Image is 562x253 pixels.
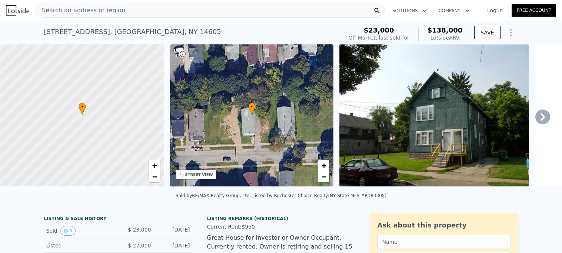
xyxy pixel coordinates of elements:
a: Free Account [512,4,556,17]
input: Name [378,235,511,249]
div: Listing Remarks (Historical) [207,216,355,222]
button: SAVE [474,26,500,39]
span: $138,000 [428,26,463,34]
div: STREET VIEW [185,172,213,178]
span: • [79,104,86,110]
a: Zoom in [149,160,160,171]
a: Zoom in [318,160,329,171]
div: Off Market, last sold for [349,34,409,41]
span: $ 23,000 [128,227,151,233]
span: Search an address or region [36,6,125,15]
div: Lotside ARV [428,34,463,41]
span: $950 [242,224,255,230]
div: Ask about this property [378,220,511,230]
span: Current Rent: [207,224,242,230]
div: [DATE] [157,226,190,236]
div: [STREET_ADDRESS] , [GEOGRAPHIC_DATA] , NY 14605 [44,27,221,37]
span: − [152,172,157,181]
span: $23,000 [364,26,394,34]
div: Sold by RE/MAX Realty Group, Ltd. . [176,193,252,198]
span: $ 27,000 [128,243,151,249]
a: Zoom out [149,171,160,182]
img: Lotside [6,5,29,16]
span: • [248,104,256,110]
a: Zoom out [318,171,329,182]
div: • [79,102,86,115]
div: Sold [46,226,112,236]
button: Company [433,4,475,17]
img: Sale: 141928059 Parcel: 118736264 [339,44,529,186]
div: [DATE] [157,242,190,249]
button: Solutions [386,4,433,17]
span: + [322,161,326,170]
div: Listed [46,242,112,249]
div: • [248,102,256,115]
div: Listed by Rochester Choice Realty (NY State MLS #R183305) [252,193,386,198]
a: Log In [478,7,512,14]
button: View historical data [60,226,76,236]
button: Show Options [503,25,518,40]
span: + [152,161,157,170]
span: − [322,172,326,181]
div: LISTING & SALE HISTORY [44,216,192,223]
